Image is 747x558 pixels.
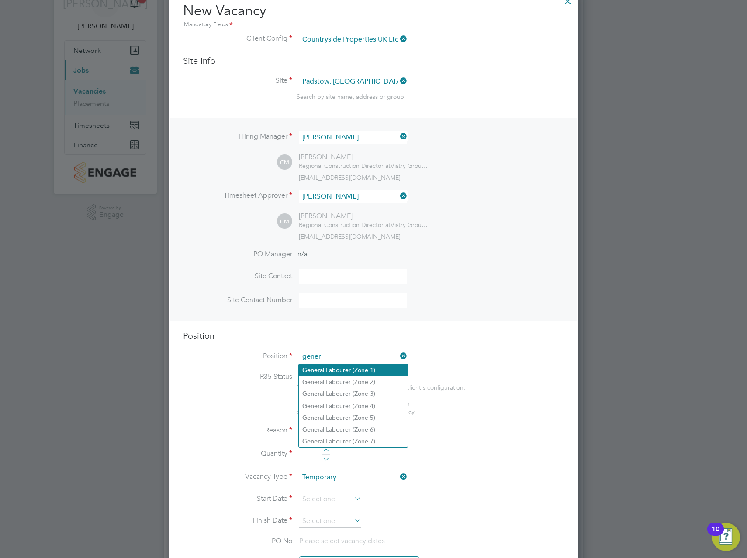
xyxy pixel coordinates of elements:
input: Search for... [299,190,407,203]
label: Vacancy Type [183,472,292,481]
div: Vistry Group Plc [299,162,430,170]
li: al Labourer (Zone 6) [299,424,408,436]
b: Gener [302,390,320,398]
label: Finish Date [183,516,292,525]
h3: Position [183,330,564,342]
b: Gener [302,366,320,374]
div: Vistry Group Plc [299,221,430,229]
span: Regional Construction Director at [299,221,391,229]
label: Timesheet Approver [183,191,292,200]
label: Position [183,352,292,361]
label: Reason [183,426,292,435]
div: 10 [712,529,719,541]
span: [EMAIL_ADDRESS][DOMAIN_NAME] [299,174,401,181]
label: Client Config [183,34,292,43]
b: Gener [302,402,320,410]
span: [EMAIL_ADDRESS][DOMAIN_NAME] [299,233,401,241]
span: Regional Construction Director at [299,162,391,170]
input: Select one [299,515,361,528]
label: Site Contact Number [183,296,292,305]
h2: New Vacancy [183,2,564,30]
div: [PERSON_NAME] [299,212,430,221]
li: al Labourer (Zone 3) [299,388,408,400]
input: Search for... [299,33,407,46]
input: Search for... [299,350,407,363]
label: PO Manager [183,250,292,259]
li: al Labourer (Zone 4) [299,400,408,412]
span: CM [277,214,292,229]
div: [PERSON_NAME] [299,153,430,162]
input: Search for... [299,75,407,88]
div: This feature can be enabled under this client's configuration. [297,381,465,391]
li: al Labourer (Zone 7) [299,436,408,447]
input: Select one [299,471,407,484]
label: Quantity [183,449,292,458]
span: Disabled for this client. [297,372,369,381]
label: Site Contact [183,272,292,281]
div: Mandatory Fields [183,20,564,30]
span: n/a [297,250,308,258]
label: Site [183,76,292,85]
span: Search by site name, address or group [297,93,404,101]
li: al Labourer (Zone 5) [299,412,408,424]
span: Please select vacancy dates [299,537,385,545]
li: al Labourer (Zone 1) [299,364,408,376]
label: Start Date [183,494,292,503]
h3: Site Info [183,55,564,66]
b: Gener [302,414,320,422]
label: IR35 Status [183,372,292,381]
b: Gener [302,426,320,433]
input: Search for... [299,131,407,144]
li: al Labourer (Zone 2) [299,376,408,388]
label: Hiring Manager [183,132,292,141]
b: Gener [302,378,320,386]
span: CM [277,155,292,170]
input: Select one [299,493,361,506]
label: PO No [183,537,292,546]
button: Open Resource Center, 10 new notifications [712,523,740,551]
span: The status determination for this position can be updated after creating the vacancy [297,400,415,416]
b: Gener [302,438,320,445]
